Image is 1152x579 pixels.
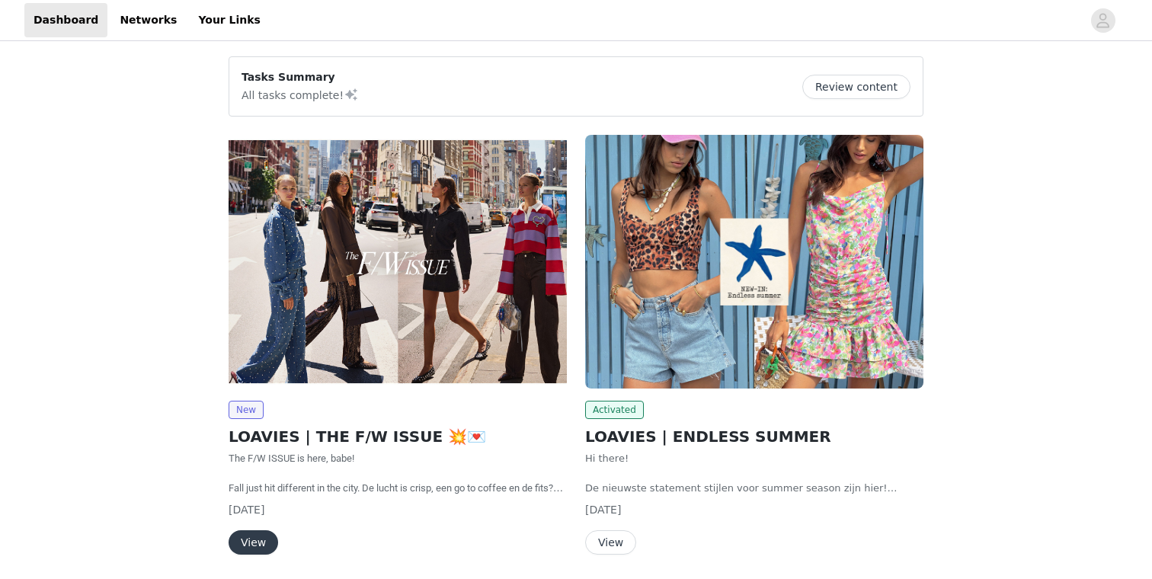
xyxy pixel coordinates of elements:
[24,3,107,37] a: Dashboard
[585,537,636,549] a: View
[585,135,923,389] img: LOAVIES
[585,425,923,448] h2: LOAVIES | ENDLESS SUMMER
[585,530,636,555] button: View
[229,401,264,419] span: New
[585,401,644,419] span: Activated
[242,85,359,104] p: All tasks complete!
[229,482,563,539] span: Fall just hit different in the city. De lucht is crisp, een go to coffee en de fits? On point. De...
[110,3,186,37] a: Networks
[229,453,354,464] span: The F/W ISSUE is here, babe!
[585,451,923,466] p: Hi there!
[229,425,567,448] h2: LOAVIES | THE F/W ISSUE 💥💌
[242,69,359,85] p: Tasks Summary
[585,481,923,496] p: De nieuwste statement stijlen voor summer season zijn hier! [PERSON_NAME] je voor om er dit seizo...
[585,504,621,516] span: [DATE]
[229,135,567,389] img: LOAVIES
[802,75,910,99] button: Review content
[1096,8,1110,33] div: avatar
[229,504,264,516] span: [DATE]
[229,537,278,549] a: View
[189,3,270,37] a: Your Links
[229,530,278,555] button: View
